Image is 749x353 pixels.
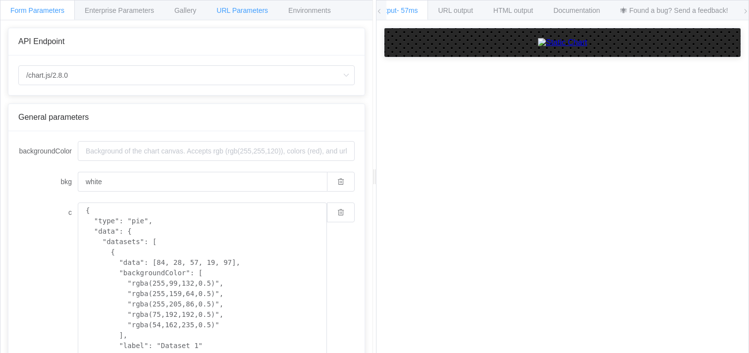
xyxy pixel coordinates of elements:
[553,6,600,14] span: Documentation
[216,6,268,14] span: URL Parameters
[438,6,473,14] span: URL output
[174,6,196,14] span: Gallery
[397,6,418,14] span: - 57ms
[78,172,327,192] input: Background of the chart canvas. Accepts rgb (rgb(255,255,120)), colors (red), and url-encoded hex...
[356,6,418,14] span: Image output
[288,6,331,14] span: Environments
[18,65,355,85] input: Select
[10,6,64,14] span: Form Parameters
[85,6,154,14] span: Enterprise Parameters
[18,113,89,121] span: General parameters
[18,202,78,222] label: c
[493,6,533,14] span: HTML output
[18,141,78,161] label: backgroundColor
[18,172,78,192] label: bkg
[78,141,355,161] input: Background of the chart canvas. Accepts rgb (rgb(255,255,120)), colors (red), and url-encoded hex...
[394,38,731,47] a: Static Chart
[18,37,64,46] span: API Endpoint
[620,6,728,14] span: 🕷 Found a bug? Send a feedback!
[538,38,588,47] img: Static Chart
